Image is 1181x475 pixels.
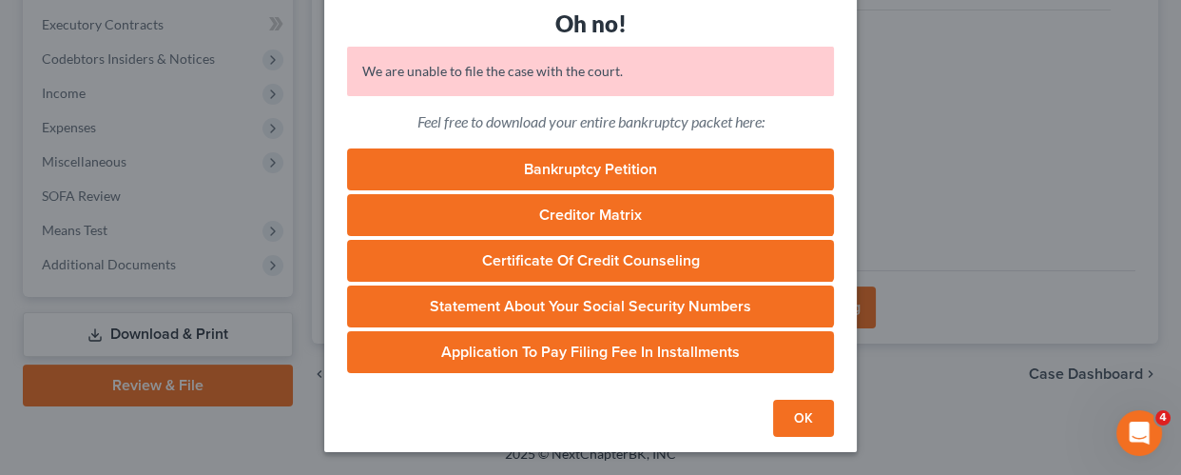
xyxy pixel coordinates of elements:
a: Creditor Matrix [347,194,834,236]
span: 4 [1155,410,1171,426]
h3: Oh no! [347,9,834,39]
a: Bankruptcy Petition [347,148,834,190]
div: We are unable to file the case with the court. [347,47,834,96]
iframe: Intercom live chat [1116,410,1162,456]
a: Application to Pay Filing Fee in Installments [347,331,834,373]
button: OK [773,400,834,438]
a: Certificate of Credit Counseling [347,240,834,282]
a: Statement About Your Social Security Numbers [347,286,834,327]
p: Feel free to download your entire bankruptcy packet here: [347,111,834,133]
